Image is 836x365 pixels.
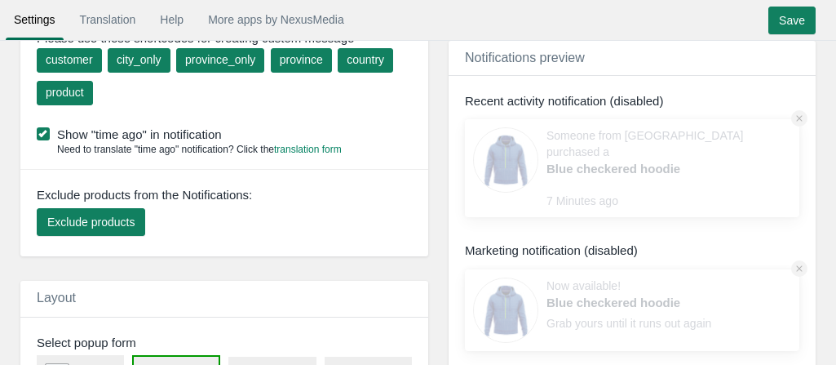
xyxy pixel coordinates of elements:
[117,51,161,68] div: city_only
[473,278,538,343] img: 80x80_sample.jpg
[546,160,718,177] a: Blue checkered hoodie
[347,51,384,68] div: country
[465,51,585,65] span: Notifications preview
[24,334,432,351] div: Select popup form
[37,291,76,305] span: Layout
[200,5,352,34] a: More apps by NexusMedia
[546,294,718,311] a: Blue checkered hoodie
[72,5,144,34] a: Translation
[546,278,718,343] div: Now available! Grab yours until it runs out again
[546,193,635,209] span: 7 Minutes ago
[473,127,538,193] img: 80x80_sample.jpg
[47,216,135,229] span: Exclude products
[152,5,192,34] a: Help
[37,143,342,157] div: Need to translate "time ago" notification? Click the
[6,5,64,34] a: Settings
[280,51,323,68] div: province
[46,51,93,68] div: customer
[37,126,420,143] label: Show "time ago" in notification
[46,84,84,100] div: product
[274,144,342,155] a: translation form
[546,127,791,193] div: Someone from [GEOGRAPHIC_DATA] purchased a
[37,208,145,236] button: Exclude products
[37,186,252,203] span: Exclude products from the Notifications:
[185,51,255,68] div: province_only
[768,7,816,34] input: Save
